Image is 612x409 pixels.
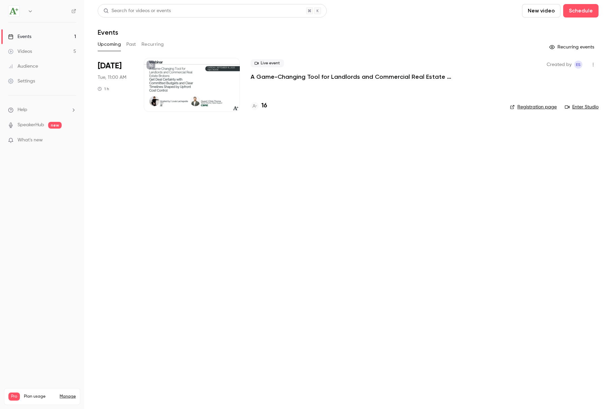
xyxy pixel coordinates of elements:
span: What's new [18,137,43,144]
span: ES [576,61,581,69]
div: 1 h [98,86,109,92]
div: Events [8,33,31,40]
h4: 16 [261,101,267,110]
span: new [48,122,62,129]
a: Enter Studio [565,104,599,110]
a: 16 [251,101,267,110]
button: Schedule [563,4,599,18]
a: Manage [60,394,76,399]
button: Recurring [141,39,164,50]
button: New video [522,4,560,18]
button: Recurring events [546,42,599,53]
span: Tue, 11:00 AM [98,74,126,81]
span: Pro [8,393,20,401]
span: [DATE] [98,61,122,71]
div: Videos [8,48,32,55]
a: SpeakerHub [18,122,44,129]
button: Upcoming [98,39,121,50]
div: Settings [8,78,35,84]
span: Help [18,106,27,113]
a: Registration page [510,104,557,110]
span: Created by [547,61,572,69]
li: help-dropdown-opener [8,106,76,113]
div: Search for videos or events [103,7,171,14]
h1: Events [98,28,118,36]
iframe: Noticeable Trigger [68,137,76,143]
span: Plan usage [24,394,56,399]
a: A Game-Changing Tool for Landlords and Commercial Real Estate Brokers: Get Deal Certainty with Co... [251,73,453,81]
span: Emmanuelle Sera [574,61,582,69]
span: Live event [251,59,284,67]
button: Past [126,39,136,50]
div: Sep 16 Tue, 11:00 AM (America/Toronto) [98,58,133,112]
div: Audience [8,63,38,70]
